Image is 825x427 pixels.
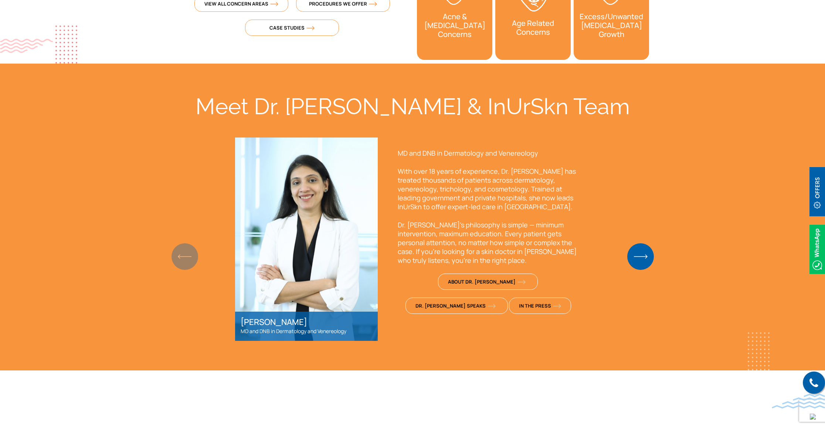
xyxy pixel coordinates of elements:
[398,149,579,157] p: MD and DNB in Dermatology and Venereology
[235,138,590,341] div: 1 / 2
[809,244,825,253] a: Whatsappicon
[748,332,770,370] img: whitedots
[627,243,654,270] img: BlueNextArrow
[809,225,825,274] img: Whatsappicon
[306,26,315,30] img: orange-arrow
[438,274,538,290] a: About Dr. [PERSON_NAME]orange-arrow
[405,298,508,314] a: Dr. [PERSON_NAME] Speaksorange-arrow
[519,302,561,309] span: In The Press
[488,304,496,308] img: orange-arrow
[204,0,278,7] span: View All Concern Areas
[772,394,825,409] img: bluewave
[245,20,339,36] a: Case Studiesorange-arrow
[241,317,372,327] h2: [PERSON_NAME]
[235,138,378,341] img: Dr-Sejal-main
[398,167,579,211] p: With over 18 years of experience, Dr. [PERSON_NAME] has treated thousands of patients across derm...
[270,2,278,6] img: orange-arrow
[635,248,645,265] div: Next slide
[509,298,571,314] a: In The Pressorange-arrow
[269,24,315,31] span: Case Studies
[55,26,77,64] img: dotes1
[553,304,561,308] img: orange-arrow
[417,9,492,43] h3: Acne & [MEDICAL_DATA] Concerns
[517,280,526,284] img: orange-arrow
[448,278,526,285] span: About Dr. [PERSON_NAME]
[810,414,816,420] img: up-blue-arrow.svg
[241,327,372,336] p: MD and DNB in Dermatology and Venereology
[398,220,579,265] p: Dr. [PERSON_NAME]’s philosophy is simple — minimum intervention, maximum education. Every patient...
[574,9,649,43] h3: Excess/Unwanted [MEDICAL_DATA] Growth
[495,15,571,40] h3: Age Related Concerns
[369,2,377,6] img: orange-arrow
[309,0,377,7] span: Procedures We Offer
[809,167,825,216] img: offerBt
[176,93,649,120] div: Meet Dr. [PERSON_NAME] & InUrSkn Team
[415,302,496,309] span: Dr. [PERSON_NAME] Speaks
